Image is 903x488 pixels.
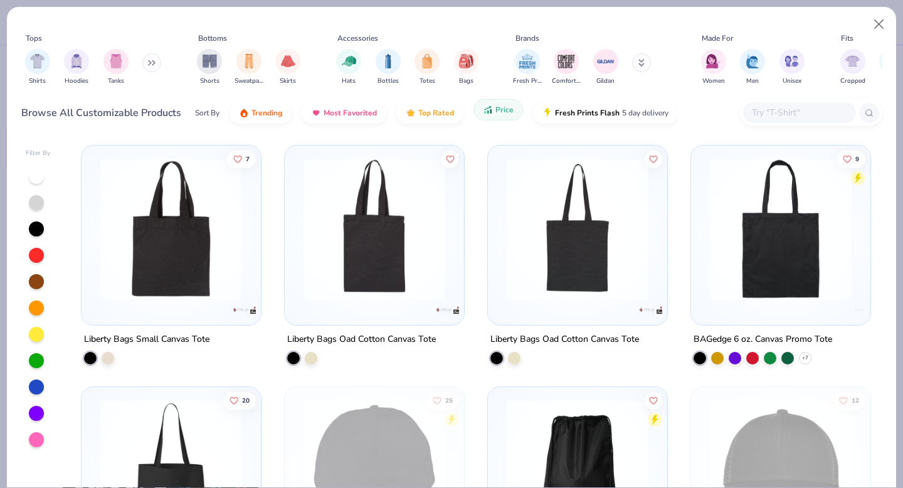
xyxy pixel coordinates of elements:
[596,77,615,86] span: Gildan
[852,397,859,403] span: 12
[622,106,668,120] span: 5 day delivery
[454,49,479,86] div: filter for Bags
[746,54,759,68] img: Men Image
[232,298,257,323] img: Liberty Bags logo
[751,105,847,120] input: Try "T-Shirt"
[65,77,88,86] span: Hoodies
[552,49,581,86] div: filter for Comfort Colors
[702,77,725,86] span: Women
[845,54,860,68] img: Cropped Image
[473,99,523,120] button: Price
[84,332,209,347] div: Liberty Bags Small Canvas Tote
[275,49,300,86] button: filter button
[342,77,356,86] span: Hats
[108,77,124,86] span: Tanks
[784,54,799,68] img: Unisex Image
[103,49,129,86] button: filter button
[593,49,618,86] div: filter for Gildan
[701,49,726,86] div: filter for Women
[103,49,129,86] div: filter for Tanks
[454,49,479,86] button: filter button
[203,54,217,68] img: Shorts Image
[302,102,386,124] button: Most Favorited
[29,77,46,86] span: Shirts
[459,77,473,86] span: Bags
[435,298,460,323] img: Liberty Bags logo
[281,54,295,68] img: Skirts Image
[396,102,463,124] button: Top Rated
[230,102,292,124] button: Trending
[557,52,576,71] img: Comfort Colors Image
[552,77,581,86] span: Comfort Colors
[518,52,537,71] img: Fresh Prints Image
[418,108,454,118] span: Top Rated
[426,391,459,409] button: Like
[70,54,83,68] img: Hoodies Image
[94,158,248,300] img: 119f3be6-5c8d-4dec-a817-4e77bf7f5439
[415,49,440,86] button: filter button
[840,77,865,86] span: Cropped
[406,108,416,118] img: TopRated.gif
[513,49,542,86] button: filter button
[420,54,434,68] img: Totes Image
[841,33,853,44] div: Fits
[235,49,263,86] button: filter button
[297,158,451,300] img: 023b2e3e-e657-4517-9626-d9b1eed8d70c
[533,102,678,124] button: Fresh Prints Flash5 day delivery
[500,158,655,300] img: a7608796-320d-4956-a187-f66b2e1ba5bf
[243,397,250,403] span: 20
[337,33,378,44] div: Accessories
[645,150,662,167] button: Like
[64,49,89,86] div: filter for Hoodies
[64,49,89,86] button: filter button
[706,54,721,68] img: Women Image
[200,77,219,86] span: Shorts
[779,49,805,86] button: filter button
[451,158,606,300] img: fee0796b-e86a-466e-b8fd-f4579757b005
[246,156,250,162] span: 7
[311,108,321,118] img: most_fav.gif
[802,354,808,362] span: + 7
[378,77,399,86] span: Bottles
[224,391,256,409] button: Like
[645,391,662,409] button: Like
[779,49,805,86] div: filter for Unisex
[376,49,401,86] button: filter button
[702,33,733,44] div: Made For
[513,77,542,86] span: Fresh Prints
[552,49,581,86] button: filter button
[459,54,473,68] img: Bags Image
[324,108,377,118] span: Most Favorited
[30,54,45,68] img: Shirts Image
[109,54,123,68] img: Tanks Image
[235,49,263,86] div: filter for Sweatpants
[833,391,865,409] button: Like
[228,150,256,167] button: Like
[694,332,832,347] div: BAGedge 6 oz. Canvas Promo Tote
[855,156,859,162] span: 9
[275,49,300,86] div: filter for Skirts
[26,149,51,158] div: Filter By
[837,150,865,167] button: Like
[235,77,263,86] span: Sweatpants
[342,54,356,68] img: Hats Image
[513,49,542,86] div: filter for Fresh Prints
[198,33,227,44] div: Bottoms
[740,49,765,86] button: filter button
[593,49,618,86] button: filter button
[25,49,50,86] button: filter button
[841,298,866,323] img: BAGedge logo
[840,49,865,86] div: filter for Cropped
[441,150,459,167] button: Like
[746,77,759,86] span: Men
[197,49,222,86] div: filter for Shorts
[287,332,436,347] div: Liberty Bags Oad Cotton Canvas Tote
[25,49,50,86] div: filter for Shirts
[197,49,222,86] button: filter button
[381,54,395,68] img: Bottles Image
[515,33,539,44] div: Brands
[783,77,801,86] span: Unisex
[21,105,181,120] div: Browse All Customizable Products
[445,397,453,403] span: 25
[415,49,440,86] div: filter for Totes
